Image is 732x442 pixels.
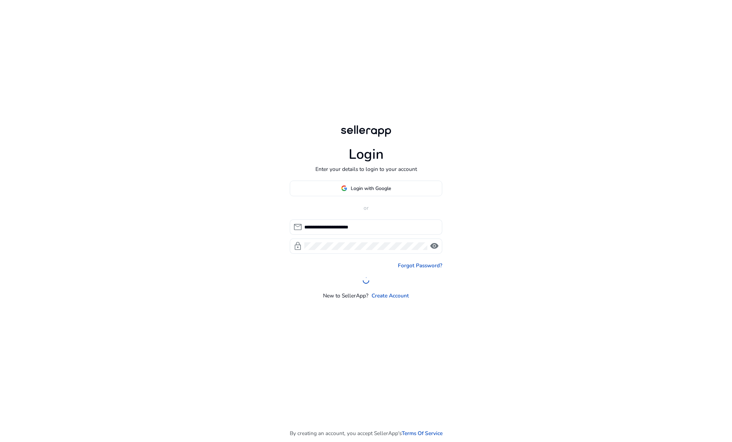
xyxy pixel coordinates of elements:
[349,146,384,163] h1: Login
[290,181,442,196] button: Login with Google
[402,429,443,437] a: Terms Of Service
[351,185,391,192] span: Login with Google
[290,204,442,212] p: or
[293,242,302,251] span: lock
[315,165,417,173] p: Enter your details to login to your account
[372,292,409,300] a: Create Account
[293,223,302,232] span: mail
[341,185,347,191] img: google-logo.svg
[323,292,368,300] p: New to SellerApp?
[430,242,439,251] span: visibility
[398,261,442,269] a: Forgot Password?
